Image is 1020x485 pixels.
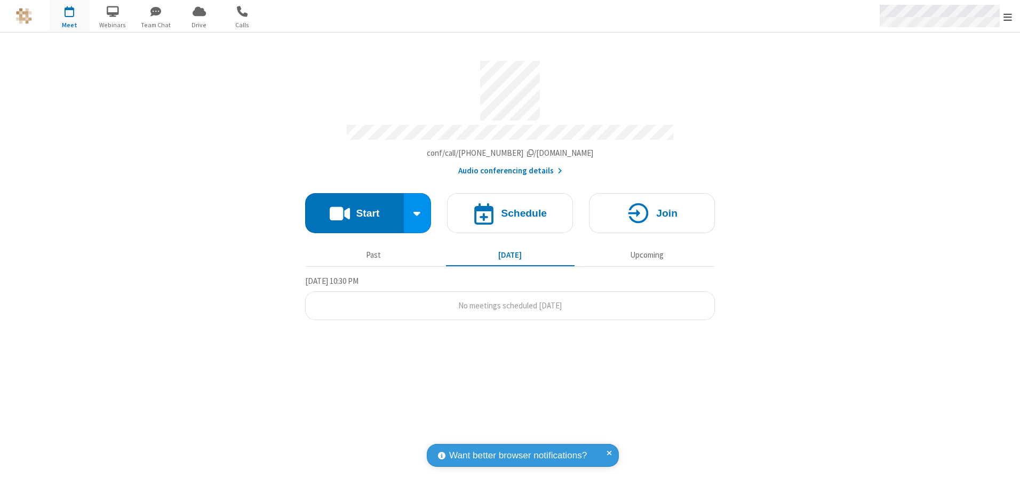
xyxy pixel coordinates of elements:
[501,208,547,218] h4: Schedule
[656,208,678,218] h4: Join
[305,193,404,233] button: Start
[136,20,176,30] span: Team Chat
[309,245,438,265] button: Past
[305,275,715,321] section: Today's Meetings
[356,208,379,218] h4: Start
[427,148,594,158] span: Copy my meeting room link
[447,193,573,233] button: Schedule
[446,245,575,265] button: [DATE]
[16,8,32,24] img: QA Selenium DO NOT DELETE OR CHANGE
[458,300,562,311] span: No meetings scheduled [DATE]
[404,193,432,233] div: Start conference options
[589,193,715,233] button: Join
[583,245,711,265] button: Upcoming
[179,20,219,30] span: Drive
[449,449,587,463] span: Want better browser notifications?
[50,20,90,30] span: Meet
[458,165,562,177] button: Audio conferencing details
[427,147,594,160] button: Copy my meeting room linkCopy my meeting room link
[93,20,133,30] span: Webinars
[305,53,715,177] section: Account details
[222,20,262,30] span: Calls
[305,276,358,286] span: [DATE] 10:30 PM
